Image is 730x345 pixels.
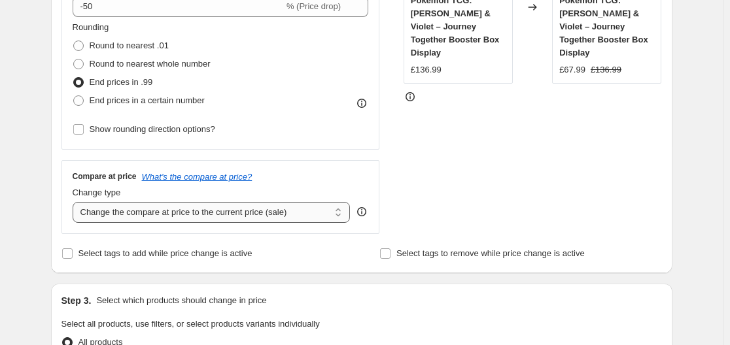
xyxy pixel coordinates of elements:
span: End prices in a certain number [90,95,205,105]
div: help [355,205,368,218]
h3: Compare at price [73,171,137,182]
div: £136.99 [411,63,442,76]
span: Round to nearest whole number [90,59,211,69]
span: Round to nearest .01 [90,41,169,50]
button: What's the compare at price? [142,172,252,182]
span: Change type [73,188,121,197]
span: % (Price drop) [287,1,341,11]
div: £67.99 [559,63,585,76]
p: Select which products should change in price [96,294,266,307]
span: Rounding [73,22,109,32]
span: Select tags to remove while price change is active [396,248,585,258]
span: Show rounding direction options? [90,124,215,134]
span: Select tags to add while price change is active [78,248,252,258]
h2: Step 3. [61,294,92,307]
span: Select all products, use filters, or select products variants individually [61,319,320,329]
span: End prices in .99 [90,77,153,87]
strike: £136.99 [591,63,621,76]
